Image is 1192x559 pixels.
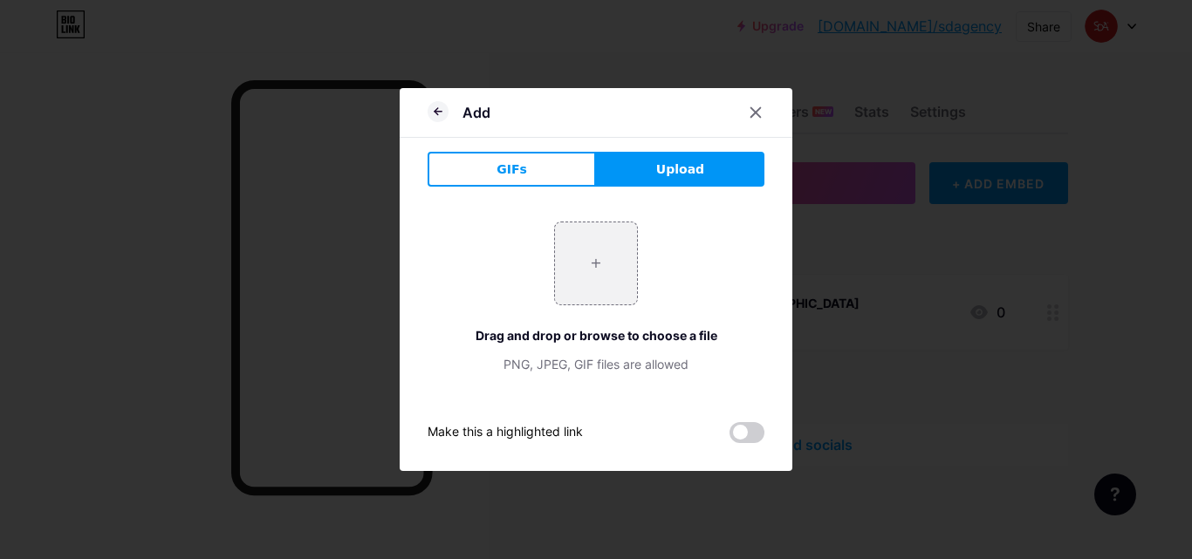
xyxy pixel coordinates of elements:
button: GIFs [428,152,596,187]
div: Make this a highlighted link [428,422,583,443]
div: Drag and drop or browse to choose a file [428,326,764,344]
span: Upload [656,160,704,179]
div: Add [462,102,490,123]
button: Upload [596,152,764,187]
span: GIFs [497,160,527,179]
div: PNG, JPEG, GIF files are allowed [428,355,764,373]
